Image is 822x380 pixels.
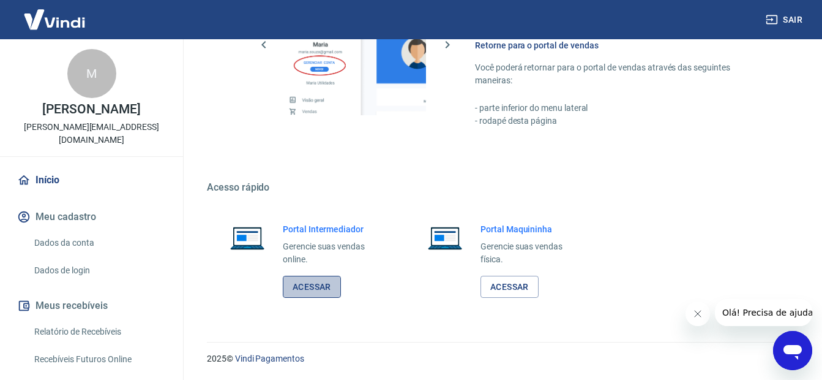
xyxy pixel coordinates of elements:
[419,223,471,253] img: Imagem de um notebook aberto
[480,223,580,235] h6: Portal Maquininha
[715,299,812,326] iframe: Mensagem da empresa
[10,121,173,146] p: [PERSON_NAME][EMAIL_ADDRESS][DOMAIN_NAME]
[7,9,103,18] span: Olá! Precisa de ajuda?
[15,167,168,194] a: Início
[207,352,793,365] p: 2025 ©
[480,276,539,298] a: Acessar
[475,102,763,115] p: - parte inferior do menu lateral
[222,223,273,253] img: Imagem de um notebook aberto
[283,223,383,235] h6: Portal Intermediador
[15,203,168,230] button: Meu cadastro
[283,240,383,266] p: Gerencie suas vendas online.
[29,319,168,344] a: Relatório de Recebíveis
[686,302,710,326] iframe: Fechar mensagem
[207,181,793,194] h5: Acesso rápido
[29,258,168,283] a: Dados de login
[773,331,812,370] iframe: Botão para abrir a janela de mensagens
[475,39,763,51] h6: Retorne para o portal de vendas
[29,230,168,256] a: Dados da conta
[67,49,116,98] div: M
[480,240,580,266] p: Gerencie suas vendas física.
[15,1,94,38] img: Vindi
[42,103,140,116] p: [PERSON_NAME]
[763,9,807,31] button: Sair
[235,354,304,363] a: Vindi Pagamentos
[475,61,763,87] p: Você poderá retornar para o portal de vendas através das seguintes maneiras:
[15,292,168,319] button: Meus recebíveis
[29,347,168,372] a: Recebíveis Futuros Online
[475,115,763,127] p: - rodapé desta página
[283,276,341,298] a: Acessar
